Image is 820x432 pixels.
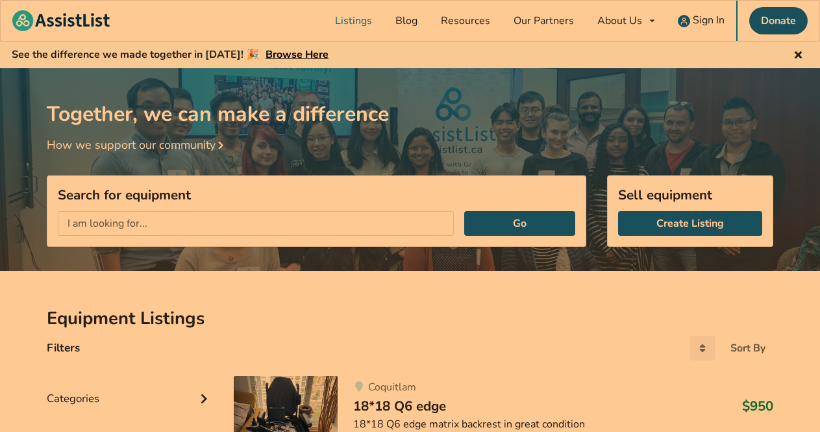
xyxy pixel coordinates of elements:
[384,1,429,41] a: Blog
[730,343,765,353] div: Sort By
[618,186,762,203] h3: Sell equipment
[323,1,384,41] a: Listings
[368,380,416,394] span: Coquitlam
[464,211,575,236] button: Go
[58,211,454,236] input: I am looking for...
[693,13,725,27] span: Sign In
[429,1,502,41] a: Resources
[678,15,690,27] img: user icon
[502,1,586,41] a: Our Partners
[58,186,575,203] h3: Search for equipment
[12,48,329,62] h5: See the difference we made together in [DATE]! 🎉
[353,417,773,432] div: 18*18 Q6 edge matrix backrest in great condition
[47,307,773,330] h2: Equipment Listings
[666,1,736,41] a: user icon Sign In
[47,340,80,355] h4: Filters
[742,398,773,414] h3: $950
[597,16,642,26] div: About Us
[47,137,229,153] a: How we support our community
[47,68,773,127] h1: Together, we can make a difference
[749,7,808,34] a: Donate
[12,10,110,31] img: assistlist-logo
[47,366,213,412] div: Categories
[353,397,446,415] span: 18*18 Q6 edge
[618,211,762,236] a: Create Listing
[266,47,329,62] a: Browse Here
